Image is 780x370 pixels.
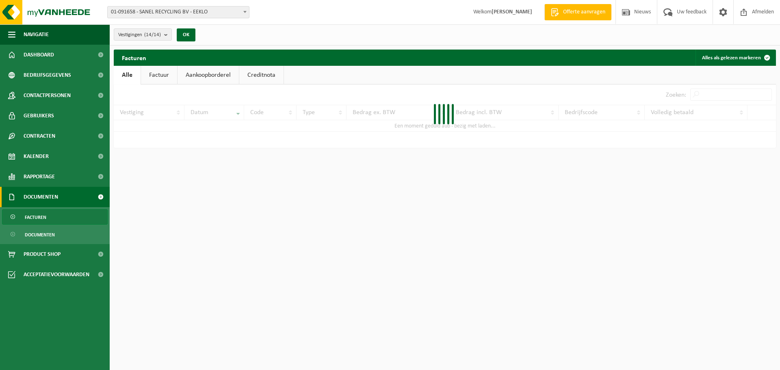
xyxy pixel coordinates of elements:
[2,227,108,242] a: Documenten
[114,28,172,41] button: Vestigingen(14/14)
[108,6,249,18] span: 01-091658 - SANEL RECYCLING BV - EEKLO
[144,32,161,37] count: (14/14)
[24,187,58,207] span: Documenten
[141,66,177,84] a: Factuur
[544,4,611,20] a: Offerte aanvragen
[561,8,607,16] span: Offerte aanvragen
[25,227,55,242] span: Documenten
[177,28,195,41] button: OK
[24,244,61,264] span: Product Shop
[492,9,532,15] strong: [PERSON_NAME]
[114,50,154,65] h2: Facturen
[2,209,108,225] a: Facturen
[24,45,54,65] span: Dashboard
[24,85,71,106] span: Contactpersonen
[695,50,775,66] button: Alles als gelezen markeren
[24,126,55,146] span: Contracten
[24,65,71,85] span: Bedrijfsgegevens
[239,66,284,84] a: Creditnota
[24,264,89,285] span: Acceptatievoorwaarden
[107,6,249,18] span: 01-091658 - SANEL RECYCLING BV - EEKLO
[114,66,141,84] a: Alle
[24,24,49,45] span: Navigatie
[24,106,54,126] span: Gebruikers
[118,29,161,41] span: Vestigingen
[24,146,49,167] span: Kalender
[24,167,55,187] span: Rapportage
[178,66,239,84] a: Aankoopborderel
[25,210,46,225] span: Facturen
